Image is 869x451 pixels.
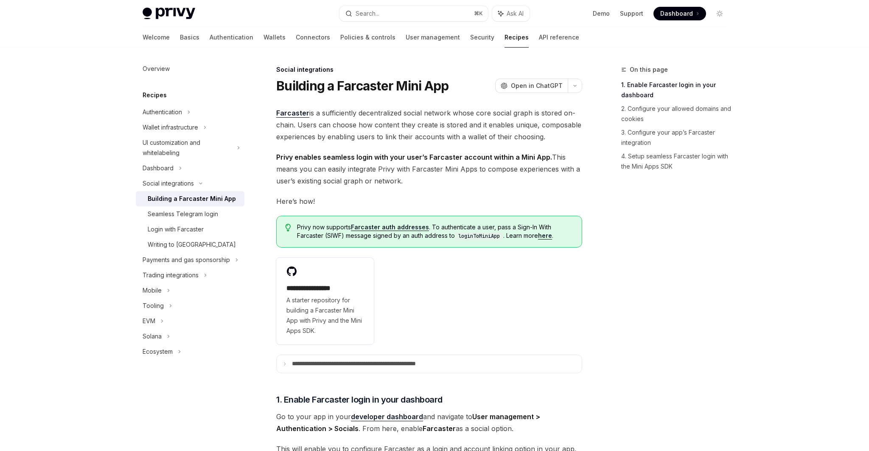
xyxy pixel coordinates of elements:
a: 3. Configure your app’s Farcaster integration [621,126,733,149]
div: Tooling [143,301,164,311]
a: 2. Configure your allowed domains and cookies [621,102,733,126]
a: **** **** **** **A starter repository for building a Farcaster Mini App with Privy and the Mini A... [276,258,374,344]
strong: Privy enables seamless login with your user’s Farcaster account within a Mini App. [276,153,552,161]
div: Seamless Telegram login [148,209,218,219]
a: 1. Enable Farcaster login in your dashboard [621,78,733,102]
strong: Farcaster [276,109,309,117]
div: Ecosystem [143,347,173,357]
a: Welcome [143,27,170,48]
a: API reference [539,27,579,48]
div: Search... [356,8,379,19]
a: here [538,232,552,240]
a: Policies & controls [340,27,395,48]
a: Recipes [505,27,529,48]
strong: Farcaster [423,424,456,433]
span: Open in ChatGPT [511,82,563,90]
a: Connectors [296,27,330,48]
a: Farcaster auth addresses [351,223,429,231]
strong: User management > Authentication > Socials [276,412,540,433]
div: Trading integrations [143,270,199,280]
img: light logo [143,8,195,20]
a: Dashboard [653,7,706,20]
a: Seamless Telegram login [136,206,244,222]
div: Wallet infrastructure [143,122,198,132]
span: Dashboard [660,9,693,18]
a: Login with Farcaster [136,222,244,237]
a: Building a Farcaster Mini App [136,191,244,206]
span: On this page [630,65,668,75]
a: developer dashboard [351,412,423,421]
div: Login with Farcaster [148,224,204,234]
h5: Recipes [143,90,167,100]
span: This means you can easily integrate Privy with Farcaster Mini Apps to compose experiences with a ... [276,151,582,187]
a: Farcaster [276,109,309,118]
div: Social integrations [143,178,194,189]
a: Overview [136,61,244,76]
a: Basics [180,27,199,48]
button: Search...⌘K [339,6,488,21]
span: 1. Enable Farcaster login in your dashboard [276,394,443,406]
span: Go to your app in your and navigate to . From here, enable as a social option. [276,411,582,434]
div: Building a Farcaster Mini App [148,194,236,204]
a: Authentication [210,27,253,48]
div: Writing to [GEOGRAPHIC_DATA] [148,240,236,250]
a: Demo [593,9,610,18]
div: Payments and gas sponsorship [143,255,230,265]
button: Open in ChatGPT [495,79,568,93]
a: Wallets [264,27,286,48]
div: Solana [143,331,162,341]
span: ⌘ K [474,10,483,17]
span: A starter repository for building a Farcaster Mini App with Privy and the Mini Apps SDK. [286,295,364,336]
div: Authentication [143,107,182,117]
span: is a sufficiently decentralized social network whose core social graph is stored on-chain. Users ... [276,107,582,143]
a: Support [620,9,643,18]
div: Social integrations [276,65,582,74]
button: Toggle dark mode [713,7,726,20]
span: Ask AI [507,9,524,18]
a: Writing to [GEOGRAPHIC_DATA] [136,237,244,252]
h1: Building a Farcaster Mini App [276,78,449,93]
span: Here’s how! [276,195,582,207]
div: EVM [143,316,155,326]
span: Privy now supports . To authenticate a user, pass a Sign-In With Farcaster (SIWF) message signed ... [297,223,573,240]
button: Ask AI [492,6,530,21]
div: Overview [143,64,170,74]
a: Security [470,27,494,48]
div: Mobile [143,285,162,296]
a: User management [406,27,460,48]
div: Dashboard [143,163,174,173]
svg: Tip [285,224,291,231]
code: loginToMiniApp [455,232,503,240]
div: UI customization and whitelabeling [143,138,232,158]
a: 4. Setup seamless Farcaster login with the Mini Apps SDK [621,149,733,173]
